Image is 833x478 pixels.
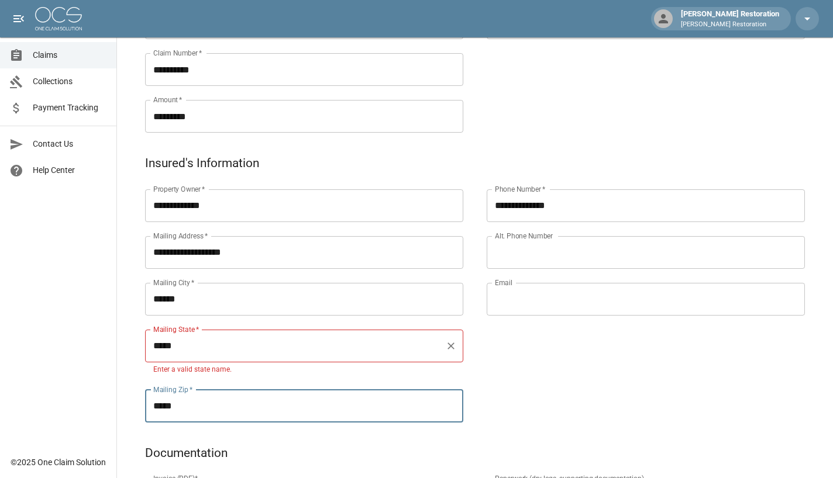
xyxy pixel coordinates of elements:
[153,364,455,376] p: Enter a valid state name.
[443,338,459,354] button: Clear
[153,324,199,334] label: Mailing State
[33,49,107,61] span: Claims
[495,278,512,288] label: Email
[153,48,202,58] label: Claim Number
[33,164,107,176] span: Help Center
[153,95,183,105] label: Amount
[33,102,107,114] span: Payment Tracking
[495,231,553,241] label: Alt. Phone Number
[7,7,30,30] button: open drawer
[495,184,545,194] label: Phone Number
[11,456,106,468] div: © 2025 One Claim Solution
[35,7,82,30] img: ocs-logo-white-transparent.png
[33,75,107,88] span: Collections
[153,184,205,194] label: Property Owner
[33,138,107,150] span: Contact Us
[153,231,208,241] label: Mailing Address
[676,8,784,29] div: [PERSON_NAME] Restoration
[681,20,779,30] p: [PERSON_NAME] Restoration
[153,278,195,288] label: Mailing City
[153,385,193,394] label: Mailing Zip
